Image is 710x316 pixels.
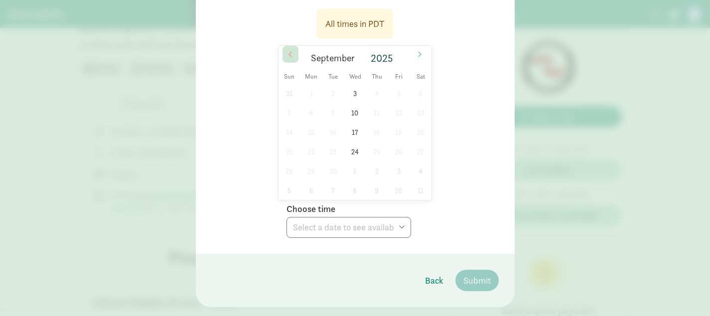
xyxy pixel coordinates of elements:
[322,74,344,80] span: Tue
[345,84,365,103] span: September 3, 2025
[388,74,410,80] span: Fri
[344,74,366,80] span: Wed
[463,274,491,287] span: Submit
[410,74,431,80] span: Sat
[279,74,300,80] span: Sun
[300,74,322,80] span: Mon
[425,274,443,287] span: Back
[417,270,451,291] button: Back
[455,270,499,291] button: Submit
[345,103,365,122] span: September 10, 2025
[325,17,385,30] div: All times in PDT
[345,161,365,181] span: October 1, 2025
[366,74,388,80] span: Thu
[345,142,365,161] span: September 24, 2025
[286,203,335,215] label: Choose time
[345,122,365,142] span: September 17, 2025
[311,54,355,63] span: September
